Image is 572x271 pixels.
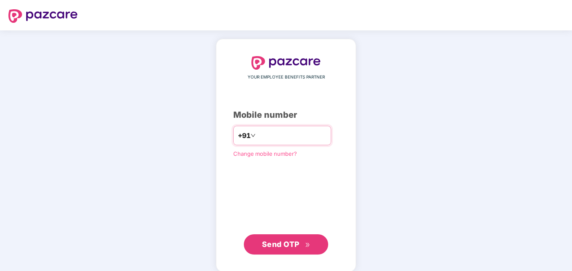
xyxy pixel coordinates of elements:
[233,108,339,122] div: Mobile number
[244,234,328,255] button: Send OTPdouble-right
[262,240,299,249] span: Send OTP
[238,130,251,141] span: +91
[8,9,78,23] img: logo
[251,56,321,70] img: logo
[248,74,325,81] span: YOUR EMPLOYEE BENEFITS PARTNER
[305,242,310,248] span: double-right
[233,150,297,157] a: Change mobile number?
[251,133,256,138] span: down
